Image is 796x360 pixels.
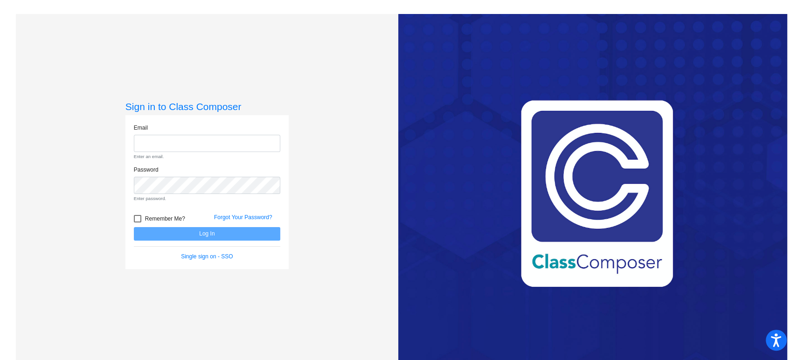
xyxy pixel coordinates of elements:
[134,153,280,160] small: Enter an email.
[214,214,272,221] a: Forgot Your Password?
[134,166,159,174] label: Password
[134,195,280,202] small: Enter password.
[145,213,185,224] span: Remember Me?
[134,124,148,132] label: Email
[125,101,289,112] h3: Sign in to Class Composer
[181,253,233,260] a: Single sign on - SSO
[134,227,280,241] button: Log In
